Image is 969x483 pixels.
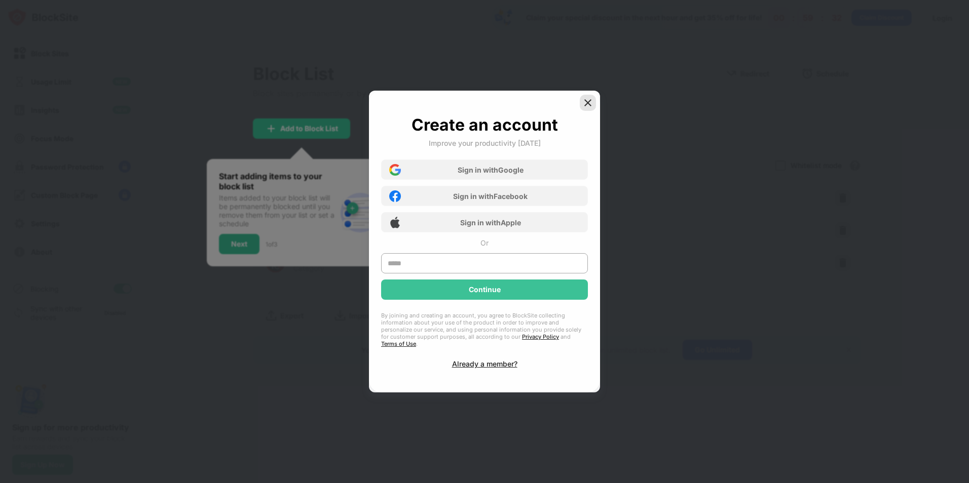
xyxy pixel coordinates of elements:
[522,333,559,340] a: Privacy Policy
[412,115,558,135] div: Create an account
[453,192,528,200] div: Sign in with Facebook
[469,286,501,294] div: Continue
[429,139,541,147] div: Improve your productivity [DATE]
[460,218,521,227] div: Sign in with Apple
[452,359,517,368] div: Already a member?
[381,340,416,347] a: Terms of Use
[389,164,401,176] img: google-icon.png
[381,312,588,347] div: By joining and creating an account, you agree to BlockSite collecting information about your use ...
[389,217,401,228] img: apple-icon.png
[458,166,524,174] div: Sign in with Google
[480,238,489,247] div: Or
[389,190,401,202] img: facebook-icon.png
